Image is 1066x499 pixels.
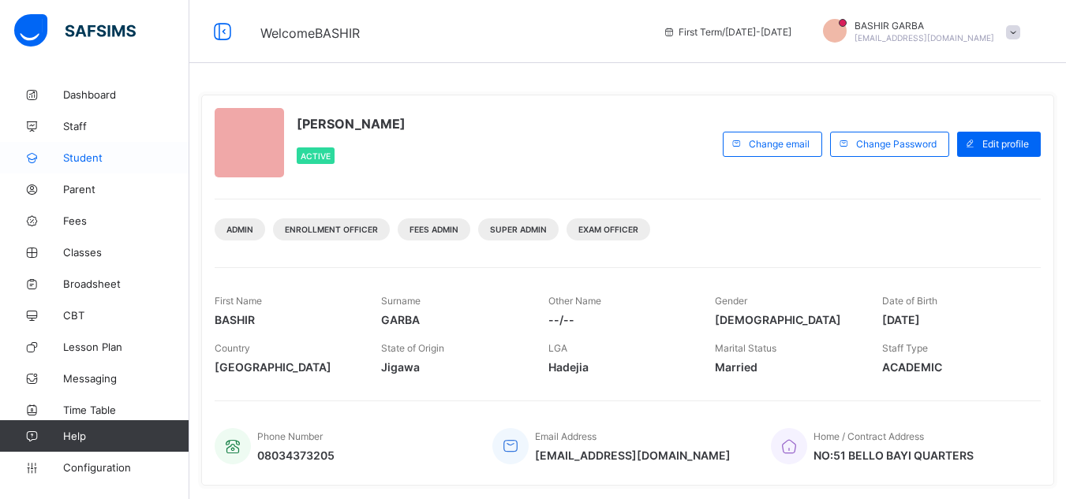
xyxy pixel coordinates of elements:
[215,360,357,374] span: [GEOGRAPHIC_DATA]
[882,295,937,307] span: Date of Birth
[548,295,601,307] span: Other Name
[63,246,189,259] span: Classes
[63,120,189,132] span: Staff
[856,138,937,150] span: Change Password
[882,313,1025,326] span: [DATE]
[855,20,994,32] span: BASHIR GARBA
[715,295,747,307] span: Gender
[535,449,731,462] span: [EMAIL_ADDRESS][DOMAIN_NAME]
[814,449,974,462] span: NO:51 BELLO BAYI QUARTERS
[215,313,357,326] span: BASHIR
[807,19,1028,45] div: BASHIRGARBA
[63,404,189,416] span: Time Table
[63,430,189,442] span: Help
[297,116,406,132] span: [PERSON_NAME]
[63,151,189,164] span: Student
[257,449,335,462] span: 08034373205
[855,33,994,43] span: [EMAIL_ADDRESS][DOMAIN_NAME]
[63,277,189,290] span: Broadsheet
[715,342,776,354] span: Marital Status
[63,214,189,227] span: Fees
[381,360,524,374] span: Jigawa
[215,342,250,354] span: Country
[663,26,791,38] span: session/term information
[381,295,421,307] span: Surname
[63,309,189,322] span: CBT
[548,342,567,354] span: LGA
[882,342,928,354] span: Staff Type
[715,360,858,374] span: Married
[63,341,189,353] span: Lesson Plan
[14,14,136,47] img: safsims
[63,183,189,196] span: Parent
[63,372,189,385] span: Messaging
[535,430,597,442] span: Email Address
[63,88,189,101] span: Dashboard
[882,360,1025,374] span: ACADEMIC
[410,225,458,234] span: Fees Admin
[548,360,691,374] span: Hadejia
[381,313,524,326] span: GARBA
[226,225,253,234] span: Admin
[285,225,378,234] span: Enrollment Officer
[548,313,691,326] span: --/--
[215,295,262,307] span: First Name
[749,138,810,150] span: Change email
[490,225,547,234] span: Super Admin
[578,225,638,234] span: Exam Officer
[381,342,444,354] span: State of Origin
[982,138,1029,150] span: Edit profile
[301,151,331,161] span: Active
[715,313,858,326] span: [DEMOGRAPHIC_DATA]
[260,25,360,41] span: Welcome BASHIR
[257,430,323,442] span: Phone Number
[814,430,924,442] span: Home / Contract Address
[63,461,189,474] span: Configuration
